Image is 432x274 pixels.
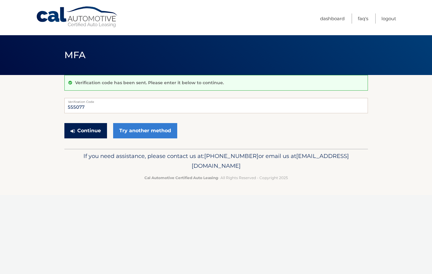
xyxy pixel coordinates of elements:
a: Try another method [113,123,177,138]
a: Dashboard [320,13,345,24]
label: Verification Code [64,98,368,103]
button: Continue [64,123,107,138]
span: [EMAIL_ADDRESS][DOMAIN_NAME] [192,152,349,169]
input: Verification Code [64,98,368,113]
p: - All Rights Reserved - Copyright 2025 [68,175,364,181]
strong: Cal Automotive Certified Auto Leasing [144,175,218,180]
a: Logout [381,13,396,24]
span: [PHONE_NUMBER] [204,152,258,160]
a: FAQ's [358,13,368,24]
p: Verification code has been sent. Please enter it below to continue. [75,80,224,85]
a: Cal Automotive [36,6,119,28]
p: If you need assistance, please contact us at: or email us at [68,151,364,171]
span: MFA [64,49,86,61]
